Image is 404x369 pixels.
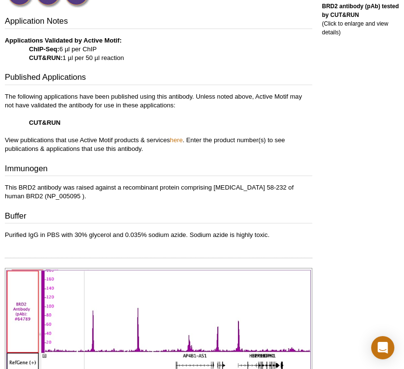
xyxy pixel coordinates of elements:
[371,336,394,359] div: Open Intercom Messenger
[5,37,122,44] b: Applications Validated by Active Motif:
[5,15,312,29] h3: Application Notes
[5,36,312,62] p: 6 µl per ChIP 1 µl per 50 µl reaction
[29,119,60,126] strong: CUT&RUN
[5,210,312,224] h3: Buffer
[5,92,312,153] p: The following applications have been published using this antibody. Unless noted above, Active Mo...
[29,45,59,53] strong: ChIP-Seq:
[5,72,312,85] h3: Published Applications
[5,231,312,239] p: Purified IgG in PBS with 30% glycerol and 0.035% sodium azide. Sodium azide is highly toxic.
[5,183,312,201] p: This BRD2 antibody was raised against a recombinant protein comprising [MEDICAL_DATA] 58-232 of h...
[322,2,399,37] p: (Click to enlarge and view details)
[5,163,312,177] h3: Immunogen
[170,136,182,144] a: here
[322,3,399,18] b: BRD2 antibody (pAb) tested by CUT&RUN
[29,54,63,61] strong: CUT&RUN:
